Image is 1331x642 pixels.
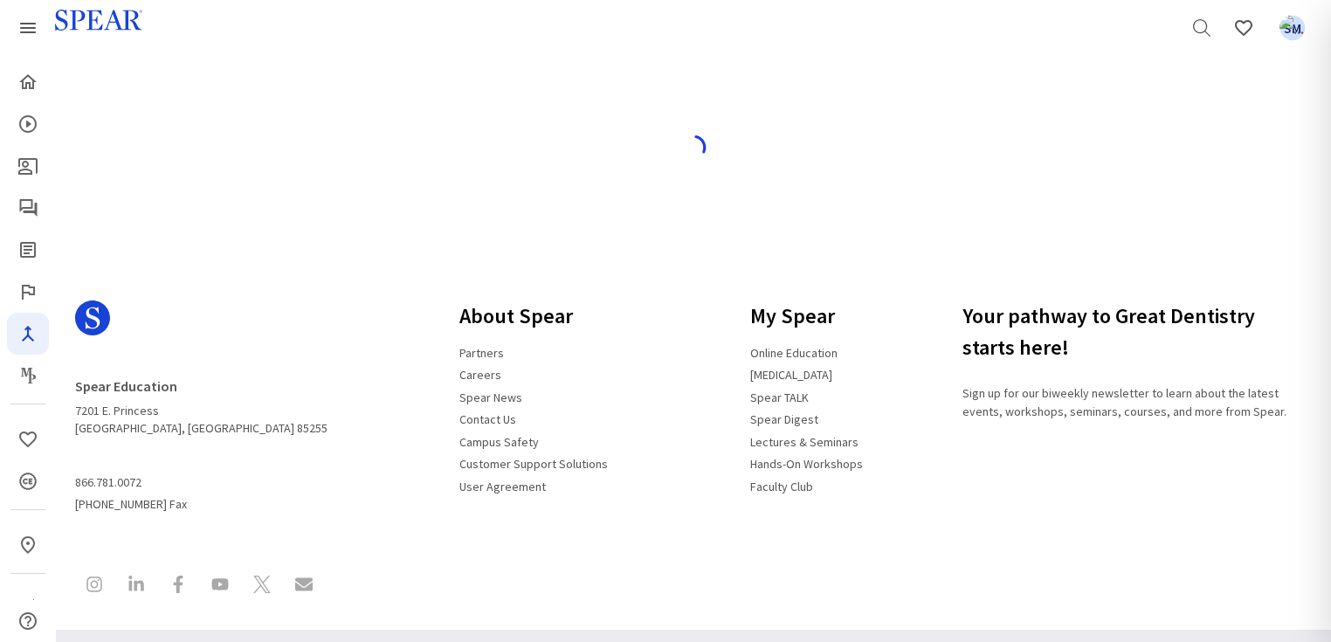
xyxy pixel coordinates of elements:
[740,449,873,479] a: Hands-On Workshops
[740,383,819,412] a: Spear TALK
[449,472,556,501] a: User Agreement
[7,7,49,49] a: Spear Products
[740,360,843,390] a: [MEDICAL_DATA]
[449,404,527,434] a: Contact Us
[449,338,514,368] a: Partners
[1181,7,1223,49] a: Search
[740,472,824,501] a: Faculty Club
[7,313,49,355] a: Navigator Pro
[285,565,323,608] a: Contact Spear Education
[740,338,848,368] a: Online Education
[740,404,829,434] a: Spear Digest
[740,293,873,339] h3: My Spear
[962,293,1321,370] h3: Your pathway to Great Dentistry starts here!
[7,229,49,271] a: Spear Digest
[7,145,49,187] a: Patient Education
[449,427,549,457] a: Campus Safety
[449,293,618,339] h3: About Spear
[75,300,110,335] svg: Spear Logo
[449,449,618,479] a: Customer Support Solutions
[7,460,49,502] a: CE Credits
[7,418,49,460] a: Favorites
[75,293,328,356] a: Spear Logo
[7,524,49,566] a: In-Person & Virtual
[159,565,197,608] a: Spear Education on Facebook
[7,187,49,229] a: Spear Talk
[117,565,155,608] a: Spear Education on LinkedIn
[7,355,49,397] a: Masters Program
[962,384,1321,421] p: Sign up for our biweekly newsletter to learn about the latest events, workshops, seminars, course...
[75,370,188,402] a: Spear Education
[7,600,49,642] a: Help
[7,103,49,145] a: Courses
[449,383,533,412] a: Spear News
[449,360,512,390] a: Careers
[75,468,328,513] span: [PHONE_NUMBER] Fax
[75,565,114,608] a: Spear Education on Instagram
[75,468,152,498] a: 866.781.0072
[75,370,328,437] address: 7201 E. Princess [GEOGRAPHIC_DATA], [GEOGRAPHIC_DATA] 85255
[1223,7,1265,49] a: Favorites
[1279,15,1306,41] img: ...
[201,565,239,608] a: Spear Education on YouTube
[1272,7,1314,49] a: Favorites
[740,427,869,457] a: Lectures & Seminars
[7,271,49,313] a: Faculty Club Elite
[679,134,707,162] img: spinner-blue.svg
[86,108,1300,125] h4: Loading
[243,565,281,608] a: Spear Education on X
[7,61,49,103] a: Home
[7,588,49,630] a: My Study Club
